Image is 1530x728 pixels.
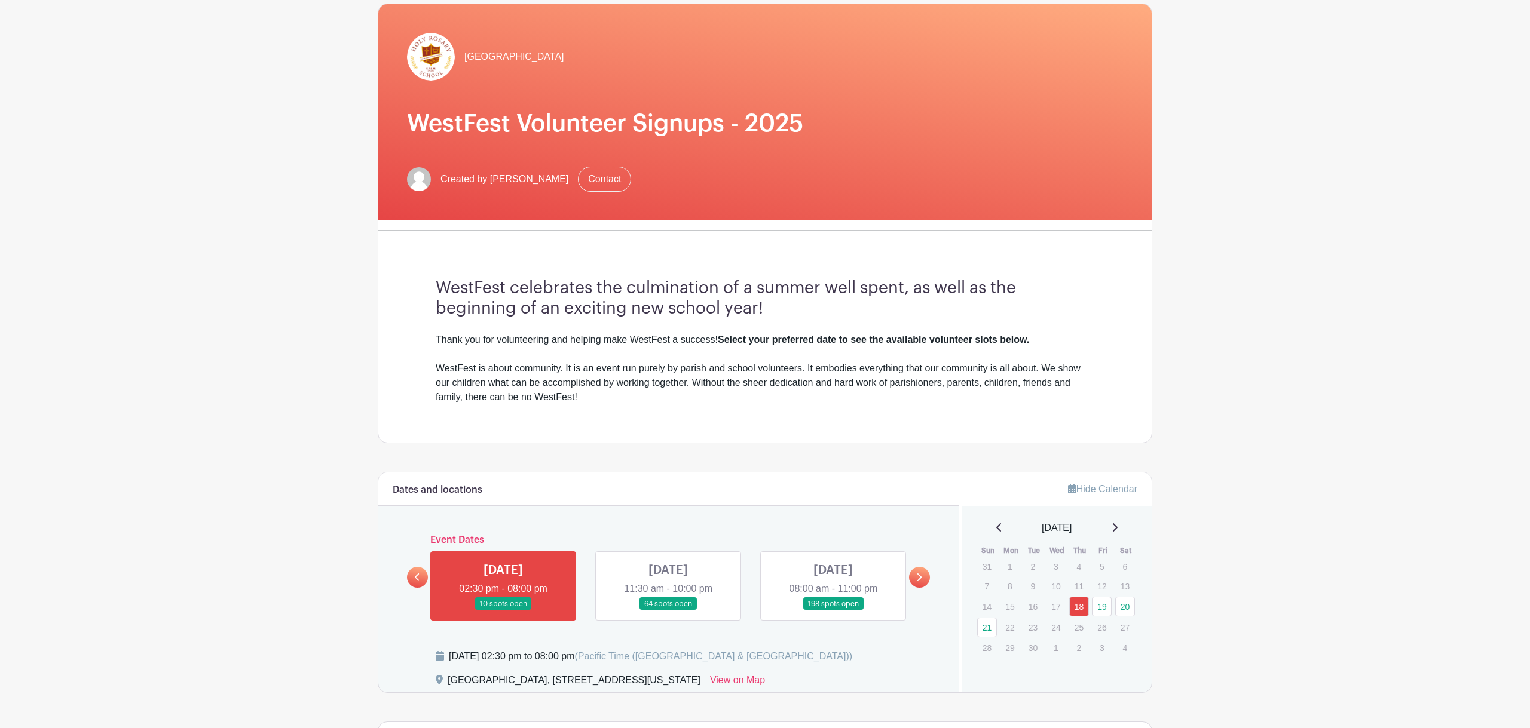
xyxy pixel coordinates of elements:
th: Mon [999,545,1023,557]
strong: Select your preferred date to see the available volunteer slots below. [718,334,1029,345]
p: 12 [1092,577,1112,595]
a: 19 [1092,597,1112,616]
p: 15 [1000,597,1020,616]
p: 26 [1092,618,1112,637]
div: Thank you for volunteering and helping make WestFest a success! [436,333,1094,347]
a: Hide Calendar [1068,484,1137,494]
div: [DATE] 02:30 pm to 08:00 pm [449,649,852,664]
p: 7 [977,577,997,595]
p: 1 [1000,557,1020,576]
p: 31 [977,557,997,576]
p: 2 [1023,557,1043,576]
span: [DATE] [1042,521,1072,535]
th: Wed [1045,545,1069,557]
p: 1 [1046,638,1066,657]
p: 23 [1023,618,1043,637]
a: View on Map [710,673,765,692]
p: 29 [1000,638,1020,657]
img: default-ce2991bfa6775e67f084385cd625a349d9dcbb7a52a09fb2fda1e96e2d18dcdb.png [407,167,431,191]
p: 3 [1092,638,1112,657]
h1: WestFest Volunteer Signups - 2025 [407,109,1123,138]
th: Tue [1023,545,1046,557]
div: WestFest is about community. It is an event run purely by parish and school volunteers. It embodi... [436,361,1094,404]
p: 16 [1023,597,1043,616]
th: Thu [1069,545,1092,557]
p: 6 [1115,557,1135,576]
h3: WestFest celebrates the culmination of a summer well spent, as well as the beginning of an exciti... [436,278,1094,318]
p: 5 [1092,557,1112,576]
h6: Dates and locations [393,484,482,496]
p: 22 [1000,618,1020,637]
p: 28 [977,638,997,657]
span: [GEOGRAPHIC_DATA] [464,50,564,64]
h6: Event Dates [428,535,909,546]
p: 4 [1069,557,1089,576]
th: Sun [977,545,1000,557]
p: 8 [1000,577,1020,595]
p: 3 [1046,557,1066,576]
a: 21 [977,618,997,637]
p: 9 [1023,577,1043,595]
p: 11 [1069,577,1089,595]
img: hr-logo-circle.png [407,33,455,81]
p: 4 [1115,638,1135,657]
span: Created by [PERSON_NAME] [440,172,568,186]
p: 27 [1115,618,1135,637]
p: 2 [1069,638,1089,657]
p: 30 [1023,638,1043,657]
p: 10 [1046,577,1066,595]
p: 17 [1046,597,1066,616]
a: Contact [578,167,631,192]
a: 20 [1115,597,1135,616]
p: 14 [977,597,997,616]
th: Sat [1115,545,1138,557]
span: (Pacific Time ([GEOGRAPHIC_DATA] & [GEOGRAPHIC_DATA])) [574,651,852,661]
p: 24 [1046,618,1066,637]
p: 13 [1115,577,1135,595]
th: Fri [1091,545,1115,557]
div: [GEOGRAPHIC_DATA], [STREET_ADDRESS][US_STATE] [448,673,700,692]
p: 25 [1069,618,1089,637]
a: 18 [1069,597,1089,616]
